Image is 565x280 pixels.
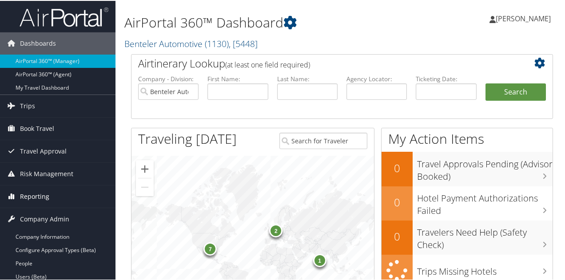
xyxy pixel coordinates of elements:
[496,13,551,23] span: [PERSON_NAME]
[225,59,310,69] span: (at least one field required)
[136,159,154,177] button: Zoom in
[382,151,553,185] a: 0Travel Approvals Pending (Advisor Booked)
[417,260,553,277] h3: Trips Missing Hotels
[229,37,258,49] span: , [ 5448 ]
[313,253,326,266] div: 1
[417,153,553,182] h3: Travel Approvals Pending (Advisor Booked)
[416,74,476,83] label: Ticketing Date:
[20,185,49,207] span: Reporting
[485,83,546,100] button: Search
[20,139,67,162] span: Travel Approval
[136,177,154,195] button: Zoom out
[207,74,268,83] label: First Name:
[417,221,553,250] h3: Travelers Need Help (Safety Check)
[20,94,35,116] span: Trips
[277,74,338,83] label: Last Name:
[279,132,367,148] input: Search for Traveler
[124,12,414,31] h1: AirPortal 360™ Dashboard
[20,207,69,229] span: Company Admin
[382,228,413,243] h2: 0
[382,185,553,220] a: 0Hotel Payment Authorizations Failed
[269,223,282,237] div: 2
[382,194,413,209] h2: 0
[20,6,108,27] img: airportal-logo.png
[20,162,73,184] span: Risk Management
[203,241,217,255] div: 7
[138,55,511,70] h2: Airtinerary Lookup
[20,32,56,54] span: Dashboards
[346,74,407,83] label: Agency Locator:
[20,117,54,139] span: Book Travel
[417,187,553,216] h3: Hotel Payment Authorizations Failed
[138,74,199,83] label: Company - Division:
[124,37,258,49] a: Benteler Automotive
[138,129,237,147] h1: Traveling [DATE]
[382,160,413,175] h2: 0
[205,37,229,49] span: ( 1130 )
[489,4,560,31] a: [PERSON_NAME]
[382,220,553,254] a: 0Travelers Need Help (Safety Check)
[382,129,553,147] h1: My Action Items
